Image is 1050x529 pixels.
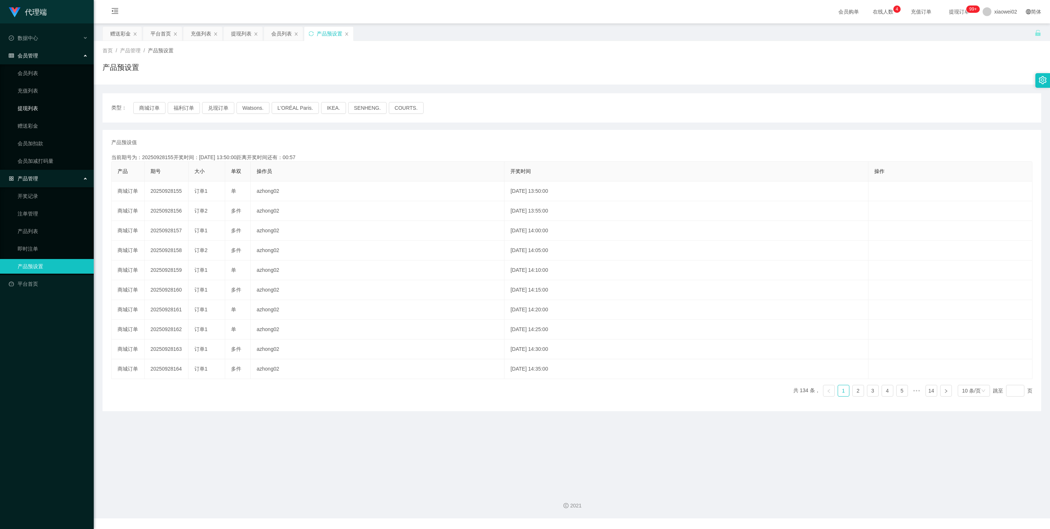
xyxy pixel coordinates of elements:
[271,27,292,41] div: 会员列表
[838,385,849,396] a: 1
[112,260,145,280] td: 商城订单
[231,346,241,352] span: 多件
[9,9,47,15] a: 代理端
[9,35,38,41] span: 数据中心
[18,119,88,133] a: 赠送彩金
[145,241,189,260] td: 20250928158
[9,176,38,181] span: 产品管理
[251,221,504,241] td: azhong02
[827,389,831,393] i: 图标: left
[145,320,189,339] td: 20250928162
[962,385,981,396] div: 10 条/页
[504,320,868,339] td: [DATE] 14:25:00
[100,502,1044,510] div: 2021
[874,168,885,174] span: 操作
[145,221,189,241] td: 20250928157
[896,385,908,397] li: 5
[251,280,504,300] td: azhong02
[272,102,319,114] button: L'ORÉAL Paris.
[257,168,272,174] span: 操作员
[18,224,88,239] a: 产品列表
[18,259,88,274] a: 产品预设置
[145,201,189,221] td: 20250928156
[882,385,893,397] li: 4
[911,385,923,397] span: •••
[18,101,88,116] a: 提现列表
[504,201,868,221] td: [DATE] 13:55:00
[389,102,424,114] button: COURTS.
[231,188,236,194] span: 单
[893,5,901,13] sup: 4
[9,35,14,41] i: 图标: check-circle-o
[231,208,241,214] span: 多件
[118,168,128,174] span: 产品
[112,201,145,221] td: 商城订单
[504,260,868,280] td: [DATE] 14:10:00
[838,385,849,397] li: 1
[348,102,387,114] button: SENHENG.
[896,5,898,13] p: 4
[9,53,14,58] i: 图标: table
[251,241,504,260] td: azhong02
[194,346,208,352] span: 订单1
[194,188,208,194] span: 订单1
[907,9,935,14] span: 充值订单
[194,228,208,233] span: 订单1
[110,27,131,41] div: 赠送彩金
[112,339,145,359] td: 商城订单
[194,287,208,293] span: 订单1
[9,7,21,18] img: logo.9652507e.png
[112,221,145,241] td: 商城订单
[231,247,241,253] span: 多件
[231,27,252,41] div: 提现列表
[981,389,986,394] i: 图标: down
[18,136,88,151] a: 会员加扣款
[231,267,236,273] span: 单
[111,154,1032,161] div: 当前期号为：20250928155开奖时间：[DATE] 13:50:00距离开奖时间还有：00:57
[194,267,208,273] span: 订单1
[869,9,897,14] span: 在线人数
[967,5,980,13] sup: 1209
[237,102,269,114] button: Watsons.
[133,32,137,36] i: 图标: close
[897,385,908,396] a: 5
[231,326,236,332] span: 单
[18,66,88,80] a: 会员列表
[1039,76,1047,84] i: 图标: setting
[168,102,200,114] button: 福利订单
[231,307,236,312] span: 单
[213,32,218,36] i: 图标: close
[25,0,47,24] h1: 代理端
[853,385,864,396] a: 2
[793,385,820,397] li: 共 134 条，
[251,300,504,320] td: azhong02
[145,359,189,379] td: 20250928164
[103,48,113,53] span: 首页
[112,241,145,260] td: 商城订单
[504,280,868,300] td: [DATE] 14:15:00
[133,102,165,114] button: 商城订单
[309,31,314,36] i: 图标: sync
[231,366,241,372] span: 多件
[563,503,569,508] i: 图标: copyright
[251,359,504,379] td: azhong02
[18,206,88,221] a: 注单管理
[191,27,211,41] div: 充值列表
[294,32,298,36] i: 图标: close
[18,189,88,203] a: 开奖记录
[173,32,178,36] i: 图标: close
[940,385,952,397] li: 下一页
[116,48,117,53] span: /
[112,320,145,339] td: 商城订单
[111,139,137,146] span: 产品预设值
[231,287,241,293] span: 多件
[112,181,145,201] td: 商城订单
[18,83,88,98] a: 充值列表
[103,62,139,73] h1: 产品预设置
[18,154,88,168] a: 会员加减打码量
[145,339,189,359] td: 20250928163
[148,48,174,53] span: 产品预设置
[112,359,145,379] td: 商城订单
[150,27,171,41] div: 平台首页
[504,181,868,201] td: [DATE] 13:50:00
